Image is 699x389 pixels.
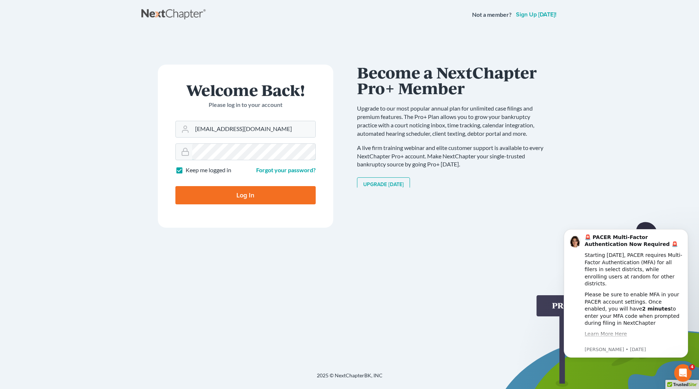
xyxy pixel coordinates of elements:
[186,166,231,174] label: Keep me logged in
[175,82,316,98] h1: Welcome Back!
[472,11,512,19] strong: Not a member?
[357,65,551,96] h1: Become a NextChapter Pro+ Member
[674,364,692,382] iframe: Intercom live chat
[689,364,695,370] span: 4
[357,177,410,192] a: Upgrade [DATE]
[357,144,551,169] p: A live firm training webinar and elite customer support is available to every NextChapter Pro+ ac...
[192,121,315,137] input: Email Address
[256,166,316,173] a: Forgot your password?
[514,12,558,18] a: Sign up [DATE]!
[357,104,551,138] p: Upgrade to our most popular annual plan for unlimited case filings and premium features. The Pro+...
[553,223,699,362] iframe: Intercom notifications message
[175,186,316,204] input: Log In
[32,119,129,147] i: We use the Salesforce Authenticator app for MFA at NextChapter and other users are reporting the ...
[141,372,558,385] div: 2025 © NextChapterBK, INC
[175,101,316,109] p: Please log in to your account
[32,124,130,130] p: Message from Emma, sent 3w ago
